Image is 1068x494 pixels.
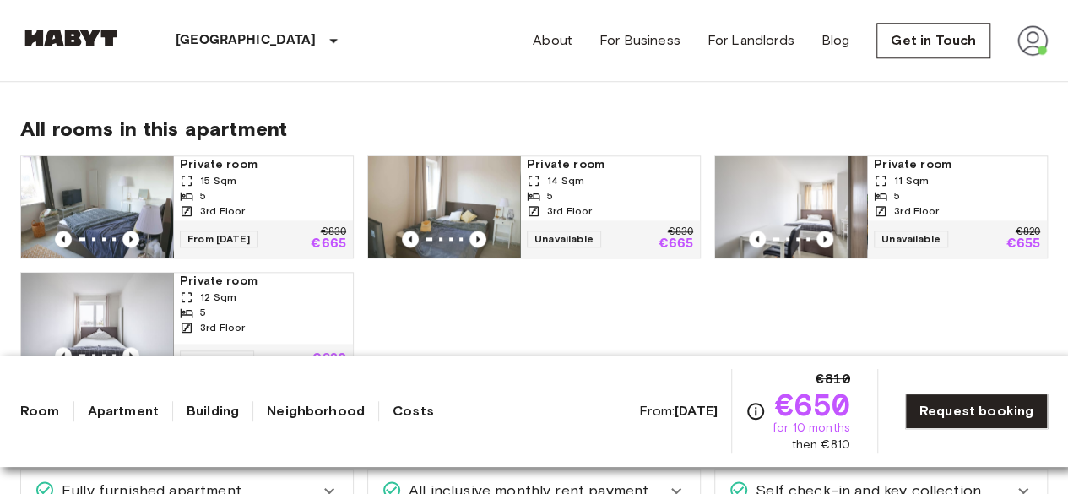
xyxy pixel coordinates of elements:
[88,401,159,421] a: Apartment
[200,204,245,219] span: 3rd Floor
[876,23,990,58] a: Get in Touch
[402,231,419,247] button: Previous image
[267,401,365,421] a: Neighborhood
[20,155,354,258] a: Marketing picture of unit DE-02-011-001-05HFPrevious imagePrevious imagePrivate room15 Sqm53rd Fl...
[20,30,122,46] img: Habyt
[658,237,693,251] p: €665
[905,394,1048,429] a: Request booking
[200,173,236,188] span: 15 Sqm
[55,231,72,247] button: Previous image
[707,30,794,51] a: For Landlords
[200,320,245,335] span: 3rd Floor
[547,188,553,204] span: 5
[599,30,680,51] a: For Business
[20,272,354,375] a: Marketing picture of unit DE-02-011-001-02HFPrevious imagePrevious imagePrivate room12 Sqm53rd Fl...
[180,156,346,173] span: Private room
[816,231,833,247] button: Previous image
[745,401,766,421] svg: Check cost overview for full price breakdown. Please note that discounts apply to new joiners onl...
[180,273,346,290] span: Private room
[821,30,850,51] a: Blog
[773,420,850,437] span: for 10 months
[311,237,346,251] p: €665
[874,156,1040,173] span: Private room
[321,227,346,237] p: €830
[675,403,718,419] b: [DATE]
[20,117,1048,142] span: All rooms in this apartment
[122,231,139,247] button: Previous image
[874,231,948,247] span: Unavailable
[176,30,317,51] p: [GEOGRAPHIC_DATA]
[894,188,900,204] span: 5
[122,347,139,364] button: Previous image
[55,347,72,364] button: Previous image
[20,401,60,421] a: Room
[527,156,693,173] span: Private room
[894,173,929,188] span: 11 Sqm
[533,30,572,51] a: About
[527,231,601,247] span: Unavailable
[1017,25,1048,56] img: avatar
[547,204,592,219] span: 3rd Floor
[816,369,850,389] span: €810
[180,350,254,367] span: Unavailable
[200,305,206,320] span: 5
[312,352,346,366] p: €820
[1016,227,1040,237] p: €820
[469,231,486,247] button: Previous image
[187,401,239,421] a: Building
[21,273,173,374] img: Marketing picture of unit DE-02-011-001-02HF
[368,156,520,258] img: Marketing picture of unit DE-02-011-001-04HF
[180,231,258,247] span: From [DATE]
[749,231,766,247] button: Previous image
[1006,237,1040,251] p: €655
[639,402,718,421] span: From:
[791,437,849,453] span: then €810
[668,227,693,237] p: €830
[547,173,584,188] span: 14 Sqm
[775,389,850,420] span: €650
[894,204,939,219] span: 3rd Floor
[200,290,236,305] span: 12 Sqm
[393,401,434,421] a: Costs
[714,155,1048,258] a: Marketing picture of unit DE-02-011-001-03HFPrevious imagePrevious imagePrivate room11 Sqm53rd Fl...
[21,156,173,258] img: Marketing picture of unit DE-02-011-001-05HF
[715,156,867,258] img: Marketing picture of unit DE-02-011-001-03HF
[367,155,701,258] a: Marketing picture of unit DE-02-011-001-04HFPrevious imagePrevious imagePrivate room14 Sqm53rd Fl...
[200,188,206,204] span: 5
